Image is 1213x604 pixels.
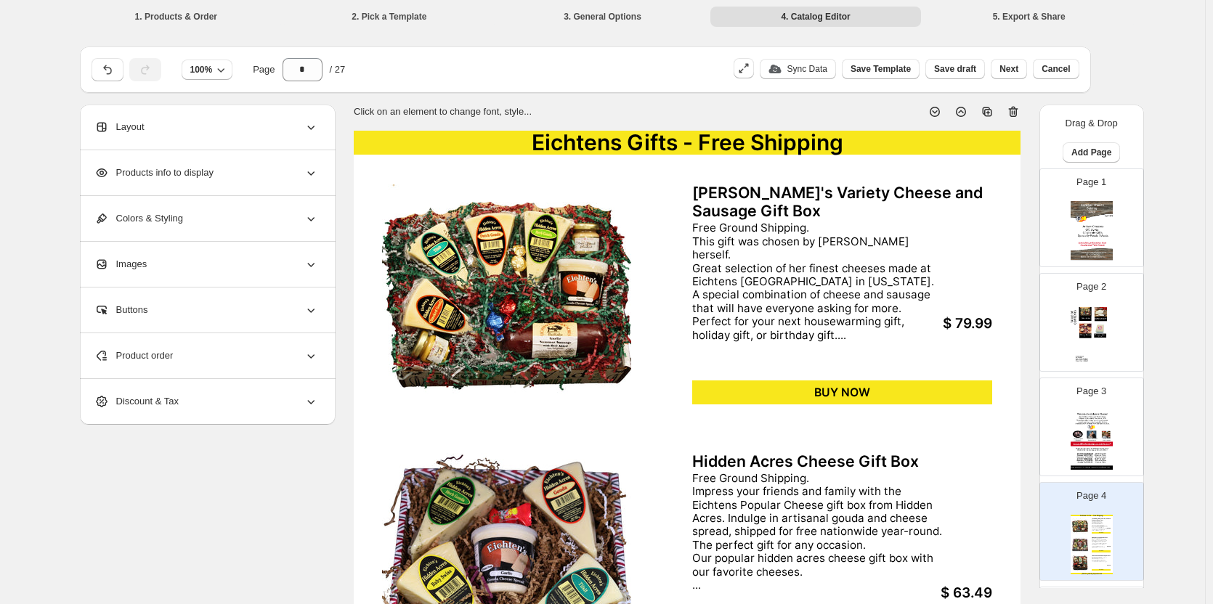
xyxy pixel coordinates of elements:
span: Next [999,63,1018,75]
span: Product order [94,348,174,363]
span: / 27 [330,62,346,77]
span: Images [94,257,147,272]
button: Cancel [1033,59,1079,79]
img: cover page [1071,410,1113,470]
p: Page 3 [1076,384,1106,399]
div: Page 1cover page [1039,168,1144,267]
img: primaryImage [1072,555,1088,571]
div: Hidden Acres Cheese Gift Box [1092,537,1111,539]
div: [DOMAIN_NAME] | Page undefined [1071,573,1113,574]
div: Free Ground Shipping. This gift was chosen by [PERSON_NAME] herself. Great selection of her fines... [1092,521,1108,531]
p: Page 1 [1076,175,1106,189]
div: Page 2cover page [1039,273,1144,372]
span: Products info to display [94,166,214,180]
img: cover page [1071,306,1113,365]
div: Free Ground Shipping. Impress your friends and family with the Eichtens Popular Cheese gift box f... [1092,538,1108,549]
button: Add Page [1063,142,1120,163]
span: Save draft [934,63,976,75]
div: $ 50.49 [1103,565,1111,566]
span: 100% [190,64,213,75]
span: Colors & Styling [94,211,183,226]
p: Page 2 [1076,279,1106,294]
span: Add Page [1071,147,1111,158]
button: Save draft [925,59,985,79]
span: Layout [94,120,145,134]
p: Drag & Drop [1066,116,1118,131]
button: update_iconSync Data [760,59,836,79]
div: Hidden Acres Cheese Gift Box [692,452,993,471]
div: Free Ground Shipping. Impress your friends and family with the Eichtens Popular Cheese gift box f... [692,472,942,592]
div: $ 63.49 [875,585,993,602]
div: $ 79.99 [1103,528,1111,529]
span: Cancel [1042,63,1070,75]
div: BUY NOW [1092,532,1111,534]
p: Sync Data [787,63,827,75]
div: BUY NOW [692,380,993,404]
button: 100% [182,60,233,80]
div: Eichtens Gifts - Free Shipping [1071,515,1113,516]
div: $ 63.49 [1103,546,1111,547]
div: BUY NOW [1092,550,1111,552]
div: Eichtens Gifts - Free Shipping [354,131,1021,155]
p: Page 4 [1076,489,1106,503]
div: Page 4Eichtens Gifts - Free ShippingprimaryImage[PERSON_NAME]'s Variety Cheese and Sausage Gift B... [1039,482,1144,581]
div: Free Ground Shipping. Indulge in the perfect blend of flavors with our Tidbit Cheese and Sausage ... [1092,557,1108,563]
div: Tidbit Cheese and Sausage Gift Box [1092,555,1111,557]
button: Save Template [842,59,920,79]
span: Buttons [94,303,148,317]
p: Click on an element to change font, style... [354,105,532,119]
img: primaryImage [1072,537,1088,553]
div: [PERSON_NAME]'s Variety Cheese and Sausage Gift Box [692,184,993,221]
span: Page [253,62,275,77]
img: cover page [1071,201,1113,261]
div: $ 79.99 [875,316,993,332]
img: update_icon [768,65,782,73]
div: [PERSON_NAME]'s Variety Cheese and Sausage Gift Box [1092,518,1111,521]
span: Save Template [851,63,911,75]
img: primaryImage [1072,518,1088,534]
img: primaryImage [382,184,631,411]
div: Free Ground Shipping. This gift was chosen by [PERSON_NAME] herself. Great selection of her fines... [692,221,942,342]
button: Next [991,59,1027,79]
div: Page 3cover page [1039,377,1144,476]
span: Discount & Tax [94,394,179,409]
